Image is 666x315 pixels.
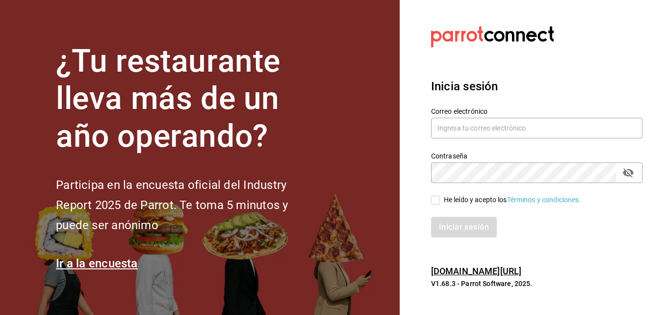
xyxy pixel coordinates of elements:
label: Correo electrónico [431,107,642,114]
h2: Participa en la encuesta oficial del Industry Report 2025 de Parrot. Te toma 5 minutos y puede se... [56,175,321,235]
a: Ir a la encuesta [56,257,138,270]
label: Contraseña [431,152,642,159]
div: He leído y acepto los [444,195,581,205]
a: Términos y condiciones. [507,196,581,204]
h1: ¿Tu restaurante lleva más de un año operando? [56,43,321,156]
p: V1.68.3 - Parrot Software, 2025. [431,279,642,289]
h3: Inicia sesión [431,78,642,95]
button: passwordField [620,164,637,181]
a: [DOMAIN_NAME][URL] [431,266,521,276]
input: Ingresa tu correo electrónico [431,118,642,138]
